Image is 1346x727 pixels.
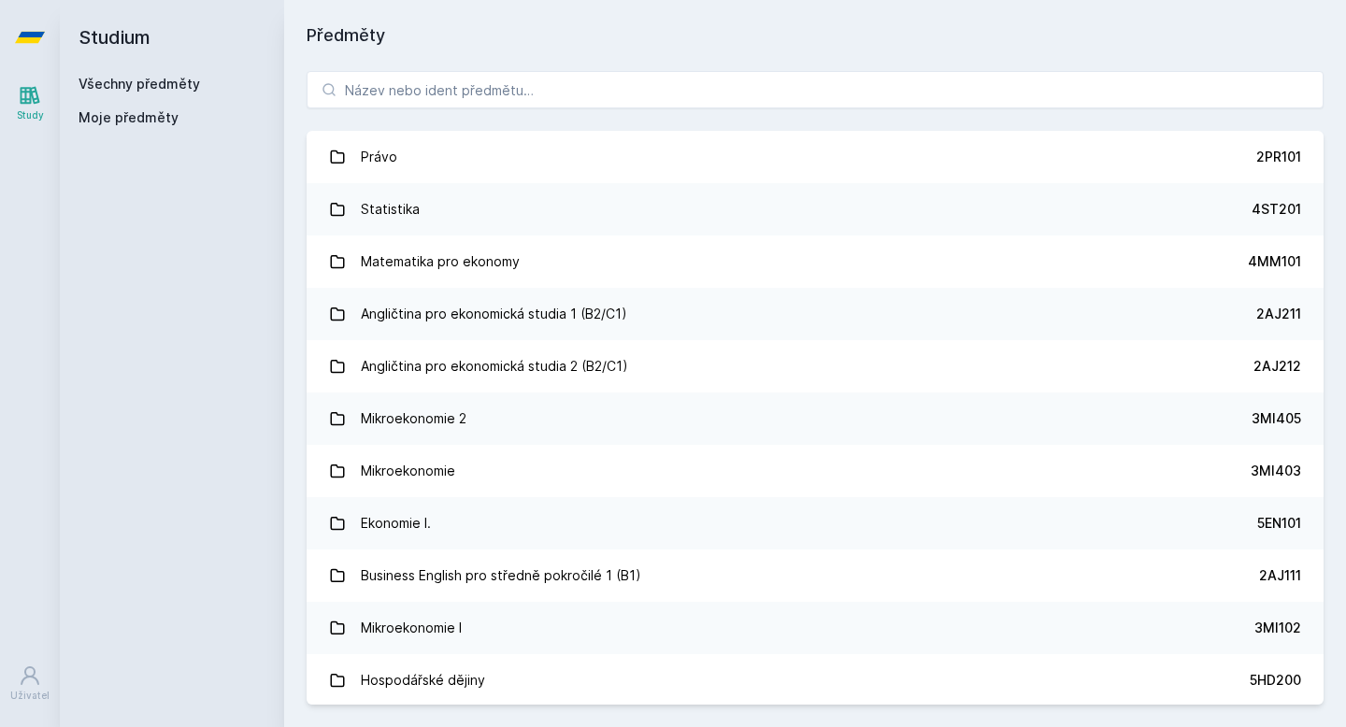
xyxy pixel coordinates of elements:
div: Mikroekonomie 2 [361,400,466,437]
a: Angličtina pro ekonomická studia 2 (B2/C1) 2AJ212 [307,340,1324,392]
a: Mikroekonomie 3MI403 [307,445,1324,497]
div: Hospodářské dějiny [361,662,485,699]
div: Právo [361,138,397,176]
div: Business English pro středně pokročilé 1 (B1) [361,557,641,594]
div: Matematika pro ekonomy [361,243,520,280]
a: Study [4,75,56,132]
div: 4ST201 [1252,200,1301,219]
div: 2AJ111 [1259,566,1301,585]
div: Mikroekonomie I [361,609,462,647]
a: Hospodářské dějiny 5HD200 [307,654,1324,706]
div: 4MM101 [1248,252,1301,271]
input: Název nebo ident předmětu… [307,71,1324,108]
div: 5HD200 [1250,671,1301,690]
a: Statistika 4ST201 [307,183,1324,235]
span: Moje předměty [79,108,179,127]
div: 2AJ212 [1253,357,1301,376]
a: Mikroekonomie I 3MI102 [307,602,1324,654]
div: 3MI405 [1252,409,1301,428]
div: Angličtina pro ekonomická studia 1 (B2/C1) [361,295,627,333]
div: 2PR101 [1256,148,1301,166]
div: Angličtina pro ekonomická studia 2 (B2/C1) [361,348,628,385]
div: 3MI403 [1251,462,1301,480]
a: Právo 2PR101 [307,131,1324,183]
a: Mikroekonomie 2 3MI405 [307,392,1324,445]
div: 3MI102 [1254,619,1301,637]
div: Uživatel [10,689,50,703]
a: Angličtina pro ekonomická studia 1 (B2/C1) 2AJ211 [307,288,1324,340]
a: Business English pro středně pokročilé 1 (B1) 2AJ111 [307,549,1324,602]
div: Ekonomie I. [361,505,431,542]
div: Statistika [361,191,420,228]
div: 2AJ211 [1256,305,1301,323]
div: Study [17,108,44,122]
div: 5EN101 [1257,514,1301,533]
a: Matematika pro ekonomy 4MM101 [307,235,1324,288]
div: Mikroekonomie [361,452,455,490]
a: Všechny předměty [79,76,200,92]
a: Uživatel [4,655,56,712]
a: Ekonomie I. 5EN101 [307,497,1324,549]
h1: Předměty [307,22,1324,49]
